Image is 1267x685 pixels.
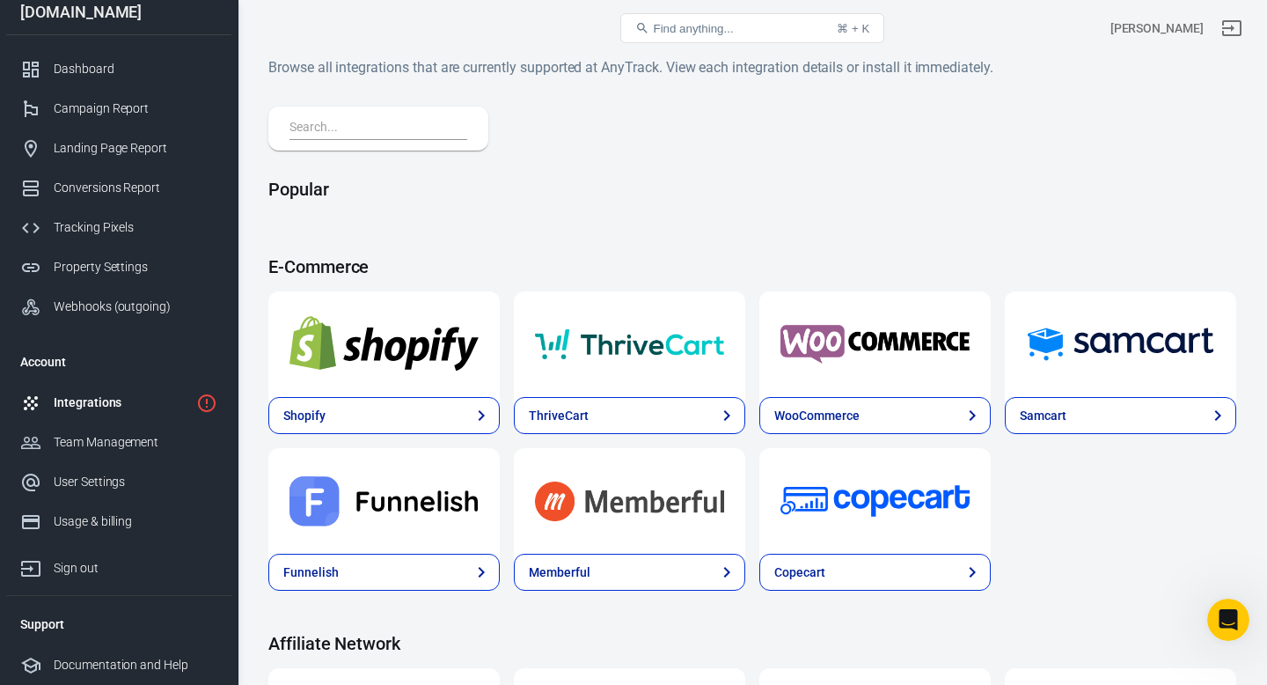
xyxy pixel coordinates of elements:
div: Sign out [54,559,217,578]
a: Sign out [6,541,231,588]
a: Usage & billing [6,502,231,541]
a: Tracking Pixels [6,208,231,247]
img: Samcart [1026,313,1215,376]
img: ThriveCart [535,313,724,376]
a: Sign out [1211,7,1253,49]
div: Conversions Report [54,179,217,197]
a: WooCommerce [759,291,991,397]
a: Conversions Report [6,168,231,208]
a: ThriveCart [514,291,745,397]
a: Samcart [1005,397,1236,434]
div: [DOMAIN_NAME] [6,4,231,20]
input: Search... [289,117,460,140]
iframe: Intercom live chat [1207,599,1249,641]
img: Funnelish [289,469,479,533]
a: Landing Page Report [6,129,231,168]
div: Dashboard [54,60,217,78]
a: Copecart [759,448,991,554]
div: Shopify [283,407,326,425]
a: Funnelish [268,554,500,591]
a: Team Management [6,423,231,462]
img: Memberful [535,469,724,533]
div: Campaign Report [54,99,217,118]
div: Account id: UQweojfB [1110,19,1204,38]
a: Dashboard [6,49,231,89]
a: Copecart [759,554,991,591]
h4: E-Commerce [268,256,1236,277]
a: Samcart [1005,291,1236,397]
div: Landing Page Report [54,139,217,158]
li: Account [6,341,231,383]
div: Usage & billing [54,512,217,531]
a: WooCommerce [759,397,991,434]
svg: 2 networks not verified yet [196,393,217,414]
div: Webhooks (outgoing) [54,298,217,316]
div: Tracking Pixels [54,218,217,237]
h4: Affiliate Network [268,633,1236,654]
img: Shopify [289,313,479,376]
div: ThriveCart [529,407,589,425]
div: ⌘ + K [837,22,869,35]
a: ThriveCart [514,397,745,434]
div: WooCommerce [774,407,859,425]
a: Memberful [514,448,745,554]
button: Find anything...⌘ + K [620,13,884,43]
div: Integrations [54,394,189,412]
div: Property Settings [54,258,217,276]
li: Support [6,603,231,645]
a: Funnelish [268,448,500,554]
a: Memberful [514,554,745,591]
a: Integrations [6,383,231,423]
img: WooCommerce [780,313,970,376]
h6: Browse all integrations that are currently supported at AnyTrack. View each integration details o... [268,56,1236,78]
div: Documentation and Help [54,656,217,674]
a: Property Settings [6,247,231,287]
a: Shopify [268,397,500,434]
div: User Settings [54,473,217,491]
h4: Popular [268,179,1236,200]
div: Memberful [529,563,590,582]
div: Funnelish [283,563,339,582]
a: Shopify [268,291,500,397]
a: User Settings [6,462,231,502]
a: Webhooks (outgoing) [6,287,231,327]
div: Copecart [774,563,825,582]
span: Find anything... [653,22,733,35]
img: Copecart [780,469,970,533]
a: Campaign Report [6,89,231,129]
div: Team Management [54,433,217,452]
div: Samcart [1020,407,1066,425]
